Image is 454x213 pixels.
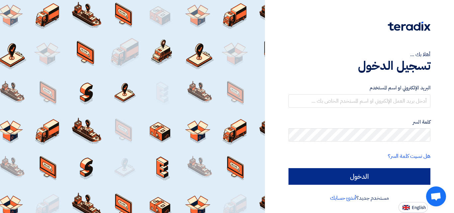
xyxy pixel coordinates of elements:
[388,22,430,31] img: Teradix logo
[288,84,430,92] label: البريد الإلكتروني او اسم المستخدم
[288,168,430,185] input: الدخول
[402,205,410,210] img: en-US.png
[288,58,430,73] h1: تسجيل الدخول
[288,51,430,58] div: أهلا بك ...
[412,205,426,210] span: English
[288,94,430,108] input: أدخل بريد العمل الإلكتروني او اسم المستخدم الخاص بك ...
[398,202,428,213] button: English
[426,186,446,206] div: Open chat
[288,118,430,126] label: كلمة السر
[288,194,430,202] div: مستخدم جديد؟
[330,194,356,202] a: أنشئ حسابك
[388,152,430,160] a: هل نسيت كلمة السر؟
